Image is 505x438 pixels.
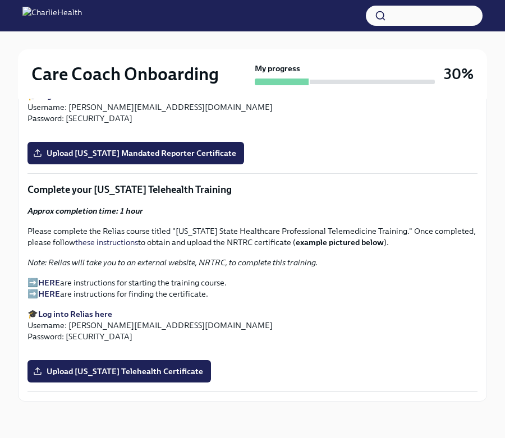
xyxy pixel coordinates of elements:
[27,360,211,382] label: Upload [US_STATE] Telehealth Certificate
[296,237,384,247] strong: example pictured below
[27,277,478,299] p: ➡️ are instructions for starting the training course. ➡️ are instructions for finding the certifi...
[35,366,203,377] span: Upload [US_STATE] Telehealth Certificate
[38,289,60,299] a: HERE
[255,63,300,74] strong: My progress
[27,90,478,124] p: 🎓 Username: [PERSON_NAME][EMAIL_ADDRESS][DOMAIN_NAME] Password: [SECURITY_DATA]
[22,7,82,25] img: CharlieHealth
[444,64,474,84] h3: 30%
[27,257,318,268] em: Note: Relias will take you to an external website, NRTRC, to complete this training.
[31,63,219,85] h2: Care Coach Onboarding
[35,147,236,159] span: Upload [US_STATE] Mandated Reporter Certificate
[75,237,138,247] a: these instructions
[27,308,478,342] p: 🎓 Username: [PERSON_NAME][EMAIL_ADDRESS][DOMAIN_NAME] Password: [SECURITY_DATA]
[27,225,478,248] p: Please complete the Relias course titled "[US_STATE] State Healthcare Professional Telemedicine T...
[27,142,244,164] label: Upload [US_STATE] Mandated Reporter Certificate
[27,183,478,196] p: Complete your [US_STATE] Telehealth Training
[38,278,60,288] a: HERE
[38,309,112,319] a: Log into Relias here
[27,206,143,216] strong: Approx completion time: 1 hour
